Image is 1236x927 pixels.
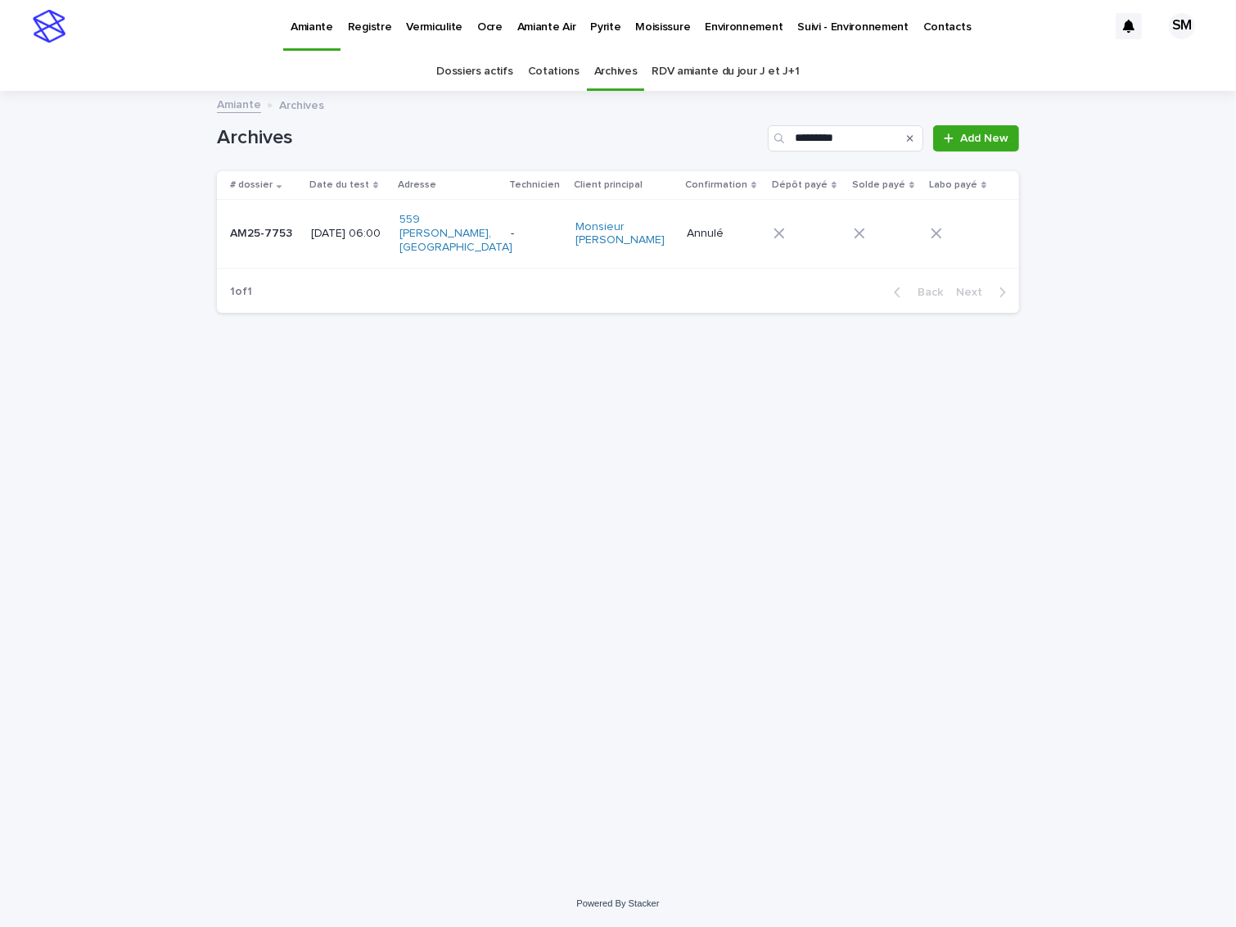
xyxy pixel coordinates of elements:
img: stacker-logo-s-only.png [33,10,65,43]
div: SM [1169,13,1195,39]
p: Dépôt payé [772,176,828,194]
a: Monsieur [PERSON_NAME] [575,220,666,248]
p: Archives [279,95,324,113]
span: Add New [960,133,1008,144]
p: Adresse [398,176,436,194]
p: Confirmation [685,176,747,194]
input: Search [768,125,923,151]
a: Cotations [528,52,580,91]
button: Next [950,285,1019,300]
p: - [511,227,562,241]
a: Archives [594,52,638,91]
h1: Archives [217,126,761,150]
p: Client principal [574,176,643,194]
tr: AM25-7753AM25-7753 [DATE] 06:00559 [PERSON_NAME], [GEOGRAPHIC_DATA] -Monsieur [PERSON_NAME] Annulé [217,200,1019,268]
p: Technicien [509,176,560,194]
a: Powered By Stacker [576,898,659,908]
button: Back [881,285,950,300]
a: Add New [933,125,1019,151]
p: # dossier [230,176,273,194]
a: Amiante [217,94,261,113]
p: Date du test [309,176,369,194]
p: Solde payé [852,176,905,194]
span: Next [956,287,992,298]
a: Dossiers actifs [436,52,512,91]
p: AM25-7753 [230,224,295,241]
p: [DATE] 06:00 [311,227,386,241]
a: RDV amiante du jour J et J+1 [652,52,799,91]
p: 1 of 1 [217,272,265,312]
span: Back [908,287,943,298]
p: Labo payé [929,176,977,194]
a: 559 [PERSON_NAME], [GEOGRAPHIC_DATA] [399,213,512,254]
p: Annulé [687,227,760,241]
